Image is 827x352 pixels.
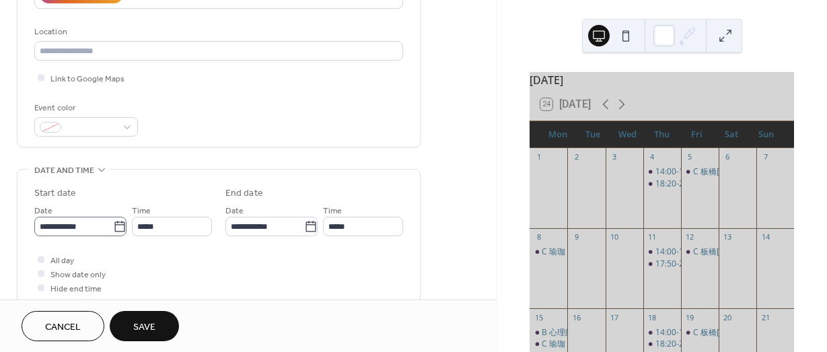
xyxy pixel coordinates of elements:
div: 17 [610,312,620,322]
div: 8 [534,232,544,242]
div: Thu [645,121,680,148]
div: [DATE] [530,72,794,88]
div: 20 [723,312,733,322]
span: Time [323,204,342,218]
div: 13 [723,232,733,242]
div: End date [225,186,263,201]
div: 12 [685,232,695,242]
div: 14 [760,232,770,242]
div: 9 [571,232,581,242]
span: All day [50,254,74,268]
div: 1 [534,152,544,162]
div: Sat [714,121,749,148]
div: Fri [679,121,714,148]
div: C 板橋主恩教會-讀書會 / 匡顯融 [681,166,719,178]
div: C 瑜珈 / [PERSON_NAME]老師 [542,246,651,258]
span: Show date only [50,268,106,282]
div: 18 [647,312,657,322]
span: Time [132,204,151,218]
div: 14:00-16:00 凱擘大寬頻 / 陳正彥 [643,166,681,178]
div: 3 [610,152,620,162]
div: 18:20-20:20 中華民國社團法人丰恩社會服務協會-聚會 / 許珊珊、林祐頡 [643,339,681,350]
div: 14:00-16:00 凱擘大寬頻 / 陳正彥 [655,166,773,178]
div: 6 [723,152,733,162]
div: 14:00-16:00 凱擘大寬頻 / 陳正彥 [643,327,681,339]
div: C 瑜珈 / [PERSON_NAME]老師 [542,339,651,350]
div: C 瑜珈 / 葉老師 [530,246,567,258]
div: 17:50-20:50 中華民國社團法人丰恩社會服務協會-聚會 / 許珊珊、林祐頡 [643,258,681,270]
div: Tue [575,121,610,148]
div: 2 [571,152,581,162]
button: Cancel [22,311,104,341]
span: Cancel [45,320,81,335]
div: 10 [610,232,620,242]
div: 11 [647,232,657,242]
span: Date [225,204,244,218]
div: Location [34,25,400,39]
div: C 板橋主恩教會-讀書會 / 匡顯融 [681,327,719,339]
div: B 心理師自我成長團體 / 郭仲巖 [542,327,653,339]
div: 14:00-16:00 凱擘大寬頻 / 陳正彥 [655,327,773,339]
div: Start date [34,186,76,201]
div: 7 [760,152,770,162]
div: C 瑜珈 / 葉老師 [530,339,567,350]
div: 21 [760,312,770,322]
div: 4 [647,152,657,162]
span: Link to Google Maps [50,72,124,86]
div: B 心理師自我成長團體 / 郭仲巖 [530,327,567,339]
div: 19 [685,312,695,322]
span: Date and time [34,164,94,178]
div: 16 [571,312,581,322]
span: Save [133,320,155,335]
div: Sun [748,121,783,148]
div: Mon [540,121,575,148]
div: 5 [685,152,695,162]
button: Save [110,311,179,341]
div: 14:00-16:00 凱擘大寬頻 / 陳正彥 [655,246,773,258]
div: C 板橋主恩教會-讀書會 / 匡顯融 [681,246,719,258]
span: Hide end time [50,282,102,296]
div: 18:20-20:20 中華民國社團法人丰恩社會服務協會-聚會 / 許珊珊、林祐頡 [643,178,681,190]
div: Wed [610,121,645,148]
div: Event color [34,101,135,115]
div: 14:00-16:00 凱擘大寬頻 / 陳正彥 [643,246,681,258]
span: Date [34,204,52,218]
div: 15 [534,312,544,322]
